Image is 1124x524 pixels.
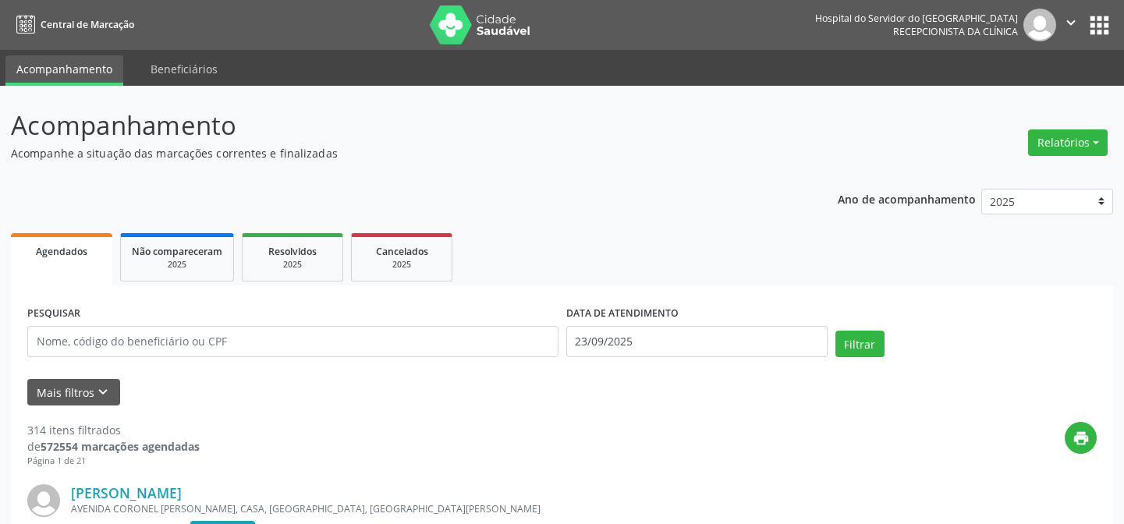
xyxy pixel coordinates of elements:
[132,259,222,271] div: 2025
[27,438,200,455] div: de
[132,245,222,258] span: Não compareceram
[363,259,441,271] div: 2025
[71,502,863,515] div: AVENIDA CORONEL [PERSON_NAME], CASA, [GEOGRAPHIC_DATA], [GEOGRAPHIC_DATA][PERSON_NAME]
[1056,9,1086,41] button: 
[27,302,80,326] label: PESQUISAR
[376,245,428,258] span: Cancelados
[11,12,134,37] a: Central de Marcação
[11,145,782,161] p: Acompanhe a situação das marcações correntes e finalizadas
[254,259,332,271] div: 2025
[1065,422,1097,454] button: print
[41,18,134,31] span: Central de Marcação
[1028,129,1108,156] button: Relatórios
[1086,12,1113,39] button: apps
[27,326,558,357] input: Nome, código do beneficiário ou CPF
[1023,9,1056,41] img: img
[815,12,1018,25] div: Hospital do Servidor do [GEOGRAPHIC_DATA]
[5,55,123,86] a: Acompanhamento
[268,245,317,258] span: Resolvidos
[893,25,1018,38] span: Recepcionista da clínica
[1073,430,1090,447] i: print
[27,455,200,468] div: Página 1 de 21
[41,439,200,454] strong: 572554 marcações agendadas
[36,245,87,258] span: Agendados
[835,331,885,357] button: Filtrar
[1062,14,1080,31] i: 
[566,326,828,357] input: Selecione um intervalo
[838,189,976,208] p: Ano de acompanhamento
[27,379,120,406] button: Mais filtroskeyboard_arrow_down
[94,384,112,401] i: keyboard_arrow_down
[140,55,229,83] a: Beneficiários
[71,484,182,501] a: [PERSON_NAME]
[27,422,200,438] div: 314 itens filtrados
[566,302,679,326] label: DATA DE ATENDIMENTO
[27,484,60,517] img: img
[11,106,782,145] p: Acompanhamento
